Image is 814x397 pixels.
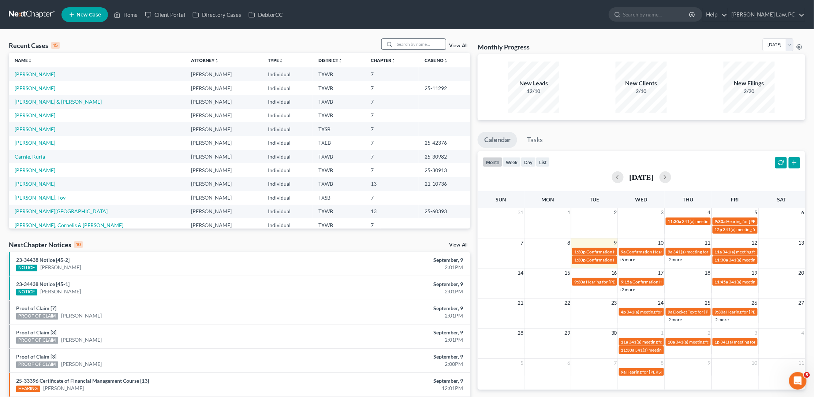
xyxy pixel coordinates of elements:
td: TXSB [313,122,365,136]
td: Individual [262,163,313,177]
input: Search by name... [623,8,690,21]
span: 5 [520,359,524,367]
td: 13 [365,205,419,218]
span: 7 [613,359,618,367]
i: unfold_more [338,59,343,63]
span: 6 [801,208,805,217]
td: [PERSON_NAME] [185,218,262,232]
a: DebtorCC [245,8,286,21]
a: +2 more [666,257,682,262]
span: New Case [76,12,101,18]
td: 7 [365,122,419,136]
span: 5 [754,208,758,217]
td: Individual [262,191,313,204]
i: unfold_more [279,59,283,63]
span: Hearing for [PERSON_NAME] [586,279,643,285]
a: View All [449,43,467,48]
a: 23-34438 Notice [45-2] [16,257,70,263]
a: Proof of Claim [7] [16,305,56,311]
a: [PERSON_NAME] [61,360,102,368]
span: 30 [610,329,618,337]
a: Attorneyunfold_more [191,57,219,63]
span: 11 [704,238,712,247]
div: September, 9 [319,329,463,336]
span: 9a [621,369,626,375]
td: [PERSON_NAME] [185,122,262,136]
td: 7 [365,109,419,122]
span: 9:30a [715,219,726,224]
a: +2 more [713,317,729,322]
span: Hearing for [PERSON_NAME] [727,309,784,315]
a: [PERSON_NAME] [40,264,81,271]
i: unfold_more [444,59,448,63]
span: 7 [520,238,524,247]
span: 9a [668,249,673,255]
span: 10a [668,339,675,345]
a: [PERSON_NAME] [15,140,55,146]
td: [PERSON_NAME] [185,95,262,108]
span: 9 [613,238,618,247]
span: 6 [567,359,571,367]
div: September, 9 [319,281,463,288]
td: Individual [262,205,313,218]
a: Typeunfold_more [268,57,283,63]
td: Individual [262,67,313,81]
span: Fri [731,196,739,203]
td: Individual [262,218,313,232]
div: September, 9 [319,377,463,385]
span: 11 [798,359,805,367]
td: [PERSON_NAME] [185,67,262,81]
a: Carnie, Kuria [15,153,45,160]
span: 9a [621,249,626,255]
span: 25 [704,298,712,307]
span: 9:15a [621,279,632,285]
td: 7 [365,150,419,163]
div: 2:00PM [319,360,463,368]
div: September, 9 [319,256,463,264]
a: [PERSON_NAME], Cornelis & [PERSON_NAME] [15,222,123,228]
div: PROOF OF CLAIM [16,361,58,368]
span: 28 [517,329,524,337]
i: unfold_more [392,59,396,63]
span: 11:30a [621,347,635,353]
input: Search by name... [395,39,446,49]
div: 2:01PM [319,264,463,271]
td: TXSB [313,191,365,204]
span: 9:30a [715,309,726,315]
div: 2:01PM [319,336,463,344]
td: 21-10736 [419,177,470,191]
span: 4p [621,309,626,315]
a: Districtunfold_more [318,57,343,63]
a: 23-34438 Notice [45-1] [16,281,70,287]
span: 4 [801,329,805,337]
a: +2 more [666,317,682,322]
td: [PERSON_NAME] [185,191,262,204]
td: Individual [262,81,313,95]
span: Thu [683,196,694,203]
td: 7 [365,136,419,149]
td: TXWB [313,205,365,218]
span: 3 [754,329,758,337]
div: 10 [74,241,83,248]
span: 4 [707,208,712,217]
span: 11a [621,339,628,345]
span: Confirmation Hearing for [PERSON_NAME] [633,279,717,285]
a: [PERSON_NAME] [15,112,55,118]
span: 14 [517,268,524,277]
span: 29 [564,329,571,337]
a: [PERSON_NAME] [15,71,55,77]
td: 25-11292 [419,81,470,95]
a: Case Nounfold_more [425,57,448,63]
i: unfold_more [214,59,219,63]
span: 21 [517,298,524,307]
a: +2 more [619,287,635,292]
a: Proof of Claim [3] [16,329,56,335]
a: View All [449,242,467,248]
a: [PERSON_NAME] [61,312,102,319]
a: Home [110,8,141,21]
span: 341(a) meeting for [PERSON_NAME] [635,347,706,353]
span: 341(a) meeting for [PERSON_NAME] [729,257,800,263]
a: Directory Cases [189,8,245,21]
span: 2 [707,329,712,337]
span: 8 [567,238,571,247]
